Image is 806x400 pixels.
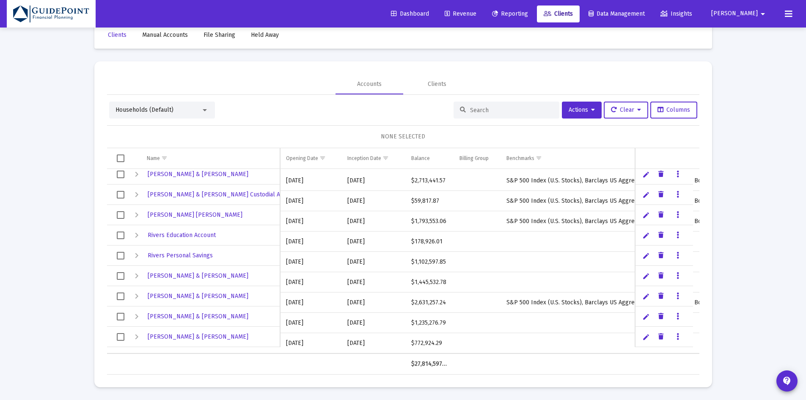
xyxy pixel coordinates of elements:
[391,10,429,17] span: Dashboard
[142,31,188,39] span: Manual Accounts
[562,102,602,119] button: Actions
[128,266,141,286] td: Expand
[411,360,448,368] div: $27,814,597.96
[341,292,406,313] td: [DATE]
[411,237,448,246] div: $178,926.01
[650,102,697,119] button: Columns
[341,232,406,252] td: [DATE]
[107,148,699,375] div: Data grid
[148,333,248,340] span: [PERSON_NAME] & [PERSON_NAME]
[147,229,217,241] a: Rivers Education Account
[116,106,173,113] span: Households (Default)
[280,292,341,313] td: [DATE]
[117,272,124,280] div: Select row
[101,27,133,44] a: Clients
[589,10,645,17] span: Data Management
[657,106,690,113] span: Columns
[148,211,242,218] span: [PERSON_NAME] [PERSON_NAME]
[148,191,301,198] span: [PERSON_NAME] & [PERSON_NAME] Custodial Accounts
[642,292,650,300] a: Edit
[147,310,249,323] a: [PERSON_NAME] & [PERSON_NAME]
[280,252,341,272] td: [DATE]
[411,278,448,287] div: $1,445,532.78
[411,339,448,348] div: $772,924.29
[411,258,448,266] div: $1,102,597.85
[411,197,448,205] div: $59,817.87
[280,171,341,191] td: [DATE]
[341,272,406,292] td: [DATE]
[148,313,248,320] span: [PERSON_NAME] & [PERSON_NAME]
[459,155,489,162] div: Billing Group
[147,290,249,302] a: [PERSON_NAME] & [PERSON_NAME]
[128,306,141,327] td: Expand
[114,132,693,141] div: NONE SELECTED
[701,5,778,22] button: [PERSON_NAME]
[244,27,286,44] a: Held Away
[128,164,141,185] td: Expand
[642,191,650,199] a: Edit
[405,148,454,168] td: Column Balance
[148,292,248,300] span: [PERSON_NAME] & [PERSON_NAME]
[642,171,650,178] a: Edit
[286,155,318,162] div: Opening Date
[642,313,650,320] a: Edit
[411,319,448,327] div: $1,235,276.79
[280,232,341,252] td: [DATE]
[611,106,641,113] span: Clear
[128,205,141,225] td: Expand
[280,333,341,353] td: [DATE]
[13,6,89,22] img: Dashboard
[251,31,279,39] span: Held Away
[428,80,446,88] div: Clients
[280,191,341,211] td: [DATE]
[485,6,535,22] a: Reporting
[642,252,650,259] a: Edit
[341,148,406,168] td: Column Inception Date
[642,232,650,239] a: Edit
[280,313,341,333] td: [DATE]
[319,155,326,161] span: Show filter options for column 'Opening Date'
[108,31,127,39] span: Clients
[204,31,235,39] span: File Sharing
[454,148,500,168] td: Column Billing Group
[147,155,160,162] div: Name
[280,148,341,168] td: Column Opening Date
[117,154,124,162] div: Select all
[280,211,341,232] td: [DATE]
[341,313,406,333] td: [DATE]
[536,155,542,161] span: Show filter options for column 'Benchmarks'
[128,185,141,205] td: Expand
[537,6,580,22] a: Clients
[135,27,195,44] a: Manual Accounts
[569,106,595,113] span: Actions
[411,177,448,185] div: $2,713,441.57
[492,10,528,17] span: Reporting
[128,327,141,347] td: Expand
[148,171,248,178] span: [PERSON_NAME] & [PERSON_NAME]
[642,333,650,341] a: Edit
[357,80,382,88] div: Accounts
[117,252,124,259] div: Select row
[382,155,389,161] span: Show filter options for column 'Inception Date'
[582,6,652,22] a: Data Management
[117,232,124,239] div: Select row
[117,292,124,300] div: Select row
[117,333,124,341] div: Select row
[280,272,341,292] td: [DATE]
[341,252,406,272] td: [DATE]
[117,313,124,320] div: Select row
[148,232,216,239] span: Rivers Education Account
[117,211,124,219] div: Select row
[148,252,213,259] span: Rivers Personal Savings
[544,10,573,17] span: Clients
[147,270,249,282] a: [PERSON_NAME] & [PERSON_NAME]
[470,107,553,114] input: Search
[161,155,168,161] span: Show filter options for column 'Name'
[341,333,406,353] td: [DATE]
[147,168,249,180] a: [PERSON_NAME] & [PERSON_NAME]
[604,102,648,119] button: Clear
[642,272,650,280] a: Edit
[341,211,406,232] td: [DATE]
[141,148,280,168] td: Column Name
[445,10,476,17] span: Revenue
